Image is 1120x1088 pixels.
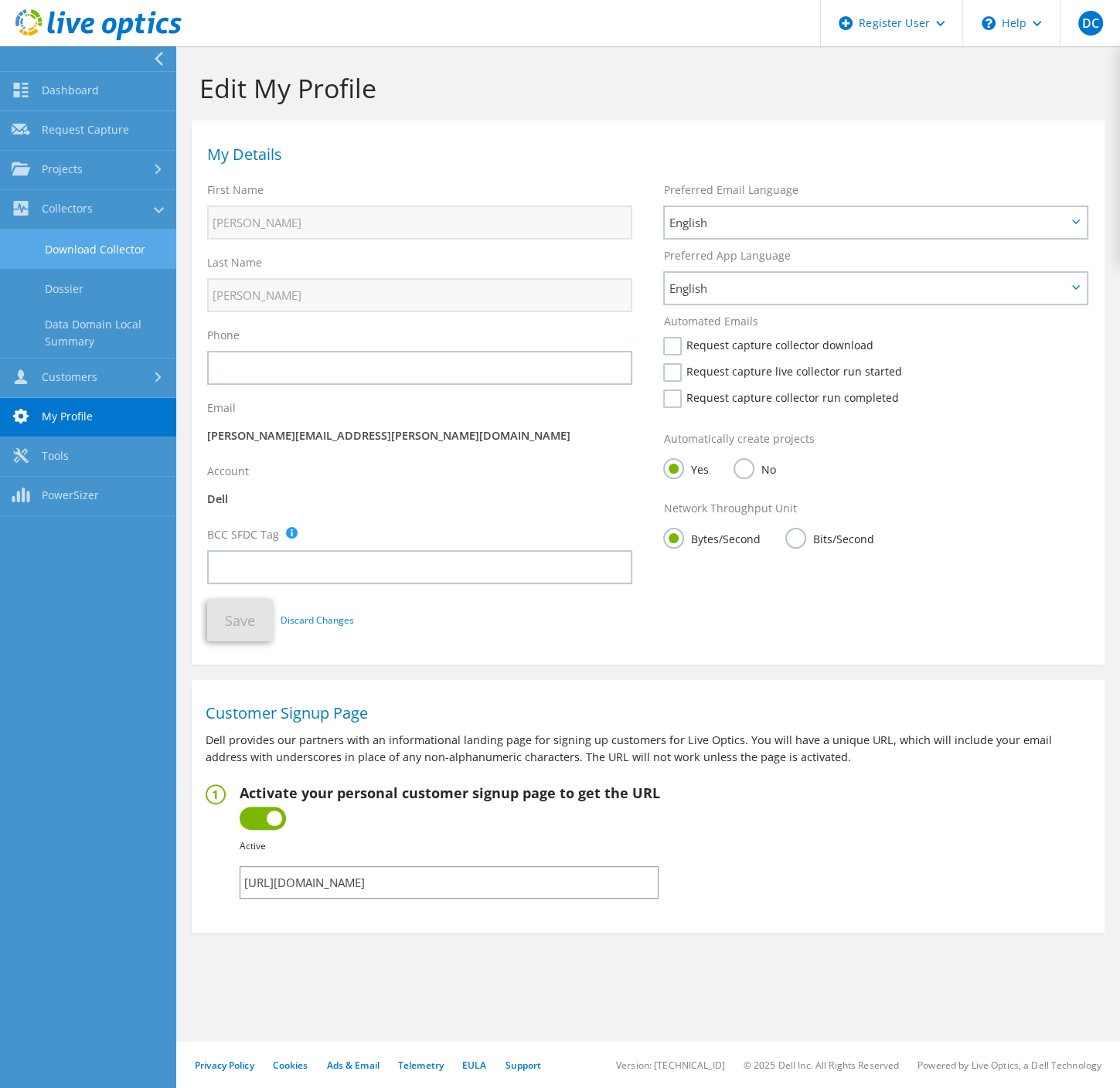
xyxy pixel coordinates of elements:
[199,72,1089,104] h1: Edit My Profile
[273,1059,308,1072] a: Cookies
[207,600,273,641] button: Save
[207,255,262,270] label: Last Name
[663,501,796,516] label: Network Throughput Unit
[663,431,814,447] label: Automatically create projects
[207,527,279,542] label: BCC SFDC Tag
[734,458,775,478] label: No
[207,147,1081,162] h1: My Details
[462,1059,486,1072] a: EULA
[917,1059,1101,1072] li: Powered by Live Optics, a Dell Technology
[663,458,708,478] label: Yes
[663,389,898,408] label: Request capture collector run completed
[663,314,757,329] label: Automated Emails
[616,1059,725,1072] li: Version: [TECHNICAL_ID]
[207,464,249,479] label: Account
[207,427,632,444] p: [PERSON_NAME][EMAIL_ADDRESS][PERSON_NAME][DOMAIN_NAME]
[1078,11,1103,36] span: DC
[240,839,266,852] b: Active
[663,248,790,263] label: Preferred App Language
[744,1059,899,1072] li: © 2025 Dell Inc. All Rights Reserved
[398,1059,444,1072] a: Telemetry
[207,182,264,198] label: First Name
[206,732,1091,766] p: Dell provides our partners with an informational landing page for signing up customers for Live O...
[240,784,660,801] h2: Activate your personal customer signup page to get the URL
[982,16,996,30] svg: \n
[281,612,354,629] a: Discard Changes
[327,1059,380,1072] a: Ads & Email
[663,528,760,547] label: Bytes/Second
[206,705,1083,721] h1: Customer Signup Page
[669,279,1067,297] span: English
[195,1059,254,1072] a: Privacy Policy
[785,528,873,547] label: Bits/Second
[207,400,236,416] label: Email
[663,337,873,355] label: Request capture collector download
[207,328,240,343] label: Phone
[505,1059,541,1072] a: Support
[669,213,1067,232] span: English
[663,363,901,382] label: Request capture live collector run started
[663,182,798,198] label: Preferred Email Language
[207,491,632,508] p: Dell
